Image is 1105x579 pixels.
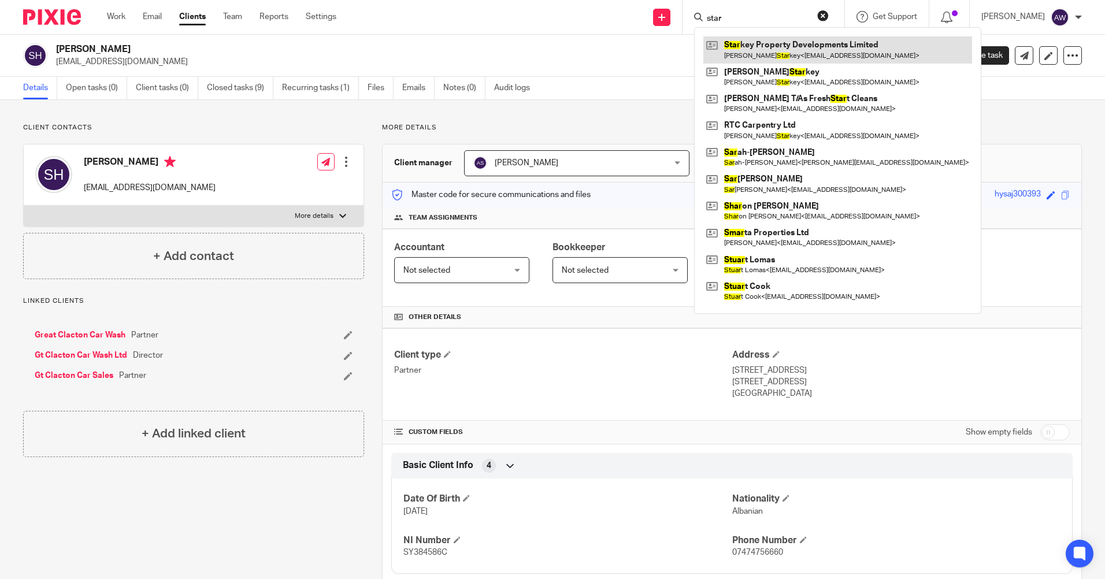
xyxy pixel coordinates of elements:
[732,548,783,556] span: 07474756660
[382,123,1082,132] p: More details
[732,349,1070,361] h4: Address
[473,156,487,170] img: svg%3E
[403,548,447,556] span: SY384586C
[306,11,336,23] a: Settings
[706,14,810,24] input: Search
[402,77,435,99] a: Emails
[259,11,288,23] a: Reports
[207,77,273,99] a: Closed tasks (9)
[142,425,246,443] h4: + Add linked client
[394,428,732,437] h4: CUSTOM FIELDS
[131,329,158,341] span: Partner
[732,388,1070,399] p: [GEOGRAPHIC_DATA]
[409,313,461,322] span: Other details
[391,189,591,201] p: Master code for secure communications and files
[368,77,394,99] a: Files
[732,376,1070,388] p: [STREET_ADDRESS]
[403,535,732,547] h4: NI Number
[66,77,127,99] a: Open tasks (0)
[35,350,127,361] a: Gt Clacton Car Wash Ltd
[164,156,176,168] i: Primary
[403,507,428,515] span: [DATE]
[223,11,242,23] a: Team
[84,182,216,194] p: [EMAIL_ADDRESS][DOMAIN_NAME]
[403,266,450,274] span: Not selected
[409,213,477,222] span: Team assignments
[495,159,558,167] span: [PERSON_NAME]
[56,56,925,68] p: [EMAIL_ADDRESS][DOMAIN_NAME]
[394,243,444,252] span: Accountant
[84,156,216,170] h4: [PERSON_NAME]
[1051,8,1069,27] img: svg%3E
[23,9,81,25] img: Pixie
[394,365,732,376] p: Partner
[282,77,359,99] a: Recurring tasks (1)
[403,493,732,505] h4: Date Of Birth
[153,247,234,265] h4: + Add contact
[35,156,72,193] img: svg%3E
[732,493,1060,505] h4: Nationality
[23,43,47,68] img: svg%3E
[966,426,1032,438] label: Show empty fields
[143,11,162,23] a: Email
[562,266,609,274] span: Not selected
[443,77,485,99] a: Notes (0)
[35,329,125,341] a: Great Clacton Car Wash
[23,296,364,306] p: Linked clients
[817,10,829,21] button: Clear
[995,188,1041,202] div: hysaj300393
[403,459,473,472] span: Basic Client Info
[552,243,606,252] span: Bookkeeper
[136,77,198,99] a: Client tasks (0)
[56,43,751,55] h2: [PERSON_NAME]
[981,11,1045,23] p: [PERSON_NAME]
[119,370,146,381] span: Partner
[732,535,1060,547] h4: Phone Number
[394,157,453,169] h3: Client manager
[23,77,57,99] a: Details
[107,11,125,23] a: Work
[23,123,364,132] p: Client contacts
[295,211,333,221] p: More details
[732,365,1070,376] p: [STREET_ADDRESS]
[873,13,917,21] span: Get Support
[732,507,763,515] span: Albanian
[133,350,163,361] span: Director
[179,11,206,23] a: Clients
[394,349,732,361] h4: Client type
[35,370,113,381] a: Gt Clacton Car Sales
[487,460,491,472] span: 4
[494,77,539,99] a: Audit logs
